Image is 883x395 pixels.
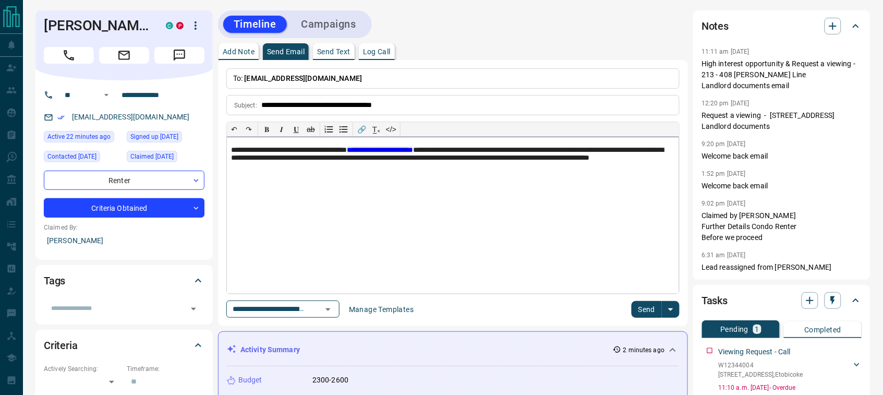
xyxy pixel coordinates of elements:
[701,100,749,107] p: 12:20 pm [DATE]
[701,181,862,191] p: Welcome back email
[721,326,749,333] p: Pending
[130,131,178,142] span: Signed up [DATE]
[260,122,274,137] button: 𝐁
[307,125,315,134] s: ab
[363,48,391,55] p: Log Call
[100,89,113,101] button: Open
[127,151,204,165] div: Fri Apr 01 2022
[343,301,420,318] button: Manage Templates
[701,252,746,259] p: 6:31 am [DATE]
[384,122,398,137] button: </>
[274,122,289,137] button: 𝑰
[154,47,204,64] span: Message
[289,122,304,137] button: 𝐔
[718,370,803,379] p: [STREET_ADDRESS] , Etobicoke
[44,47,94,64] span: Call
[245,74,362,82] span: [EMAIL_ADDRESS][DOMAIN_NAME]
[267,48,305,55] p: Send Email
[291,16,367,33] button: Campaigns
[718,361,803,370] p: W12344004
[44,131,122,146] div: Sat Aug 16 2025
[317,48,350,55] p: Send Text
[44,268,204,293] div: Tags
[718,383,862,392] p: 11:10 a.m. [DATE] - Overdue
[701,140,746,148] p: 9:20 pm [DATE]
[223,48,255,55] p: Add Note
[623,345,664,355] p: 2 minutes ago
[223,16,287,33] button: Timeline
[99,47,149,64] span: Email
[44,333,204,358] div: Criteria
[234,101,257,110] p: Subject:
[632,301,662,318] button: Send
[72,113,190,121] a: [EMAIL_ADDRESS][DOMAIN_NAME]
[240,344,300,355] p: Activity Summary
[44,223,204,232] p: Claimed By:
[130,151,174,162] span: Claimed [DATE]
[701,110,862,132] p: Request a viewing - [STREET_ADDRESS] Landlord documents
[701,292,728,309] h2: Tasks
[227,340,679,360] div: Activity Summary2 minutes ago
[312,375,348,386] p: 2300-2600
[321,302,335,317] button: Open
[701,200,746,207] p: 9:02 pm [DATE]
[718,358,862,381] div: W12344004[STREET_ADDRESS],Etobicoke
[701,170,746,177] p: 1:52 pm [DATE]
[294,125,299,134] span: 𝐔
[227,122,241,137] button: ↶
[241,122,256,137] button: ↷
[701,288,862,313] div: Tasks
[701,58,862,91] p: High interest opportunity & Request a viewing - 213 - 408 [PERSON_NAME] Line Landlord documents e...
[701,262,862,273] p: Lead reassigned from [PERSON_NAME]
[701,151,862,162] p: Welcome back email
[44,232,204,249] p: [PERSON_NAME]
[336,122,351,137] button: Bullet list
[47,131,111,142] span: Active 22 minutes ago
[304,122,318,137] button: ab
[322,122,336,137] button: Numbered list
[44,364,122,374] p: Actively Searching:
[127,131,204,146] div: Thu Jul 07 2016
[44,272,65,289] h2: Tags
[186,302,201,316] button: Open
[44,337,78,354] h2: Criteria
[176,22,184,29] div: property.ca
[47,151,96,162] span: Contacted [DATE]
[44,151,122,165] div: Wed Jul 31 2024
[632,301,680,318] div: split button
[238,375,262,386] p: Budget
[226,68,680,89] p: To:
[57,114,65,121] svg: Email Verified
[44,171,204,190] div: Renter
[804,326,841,333] p: Completed
[701,210,862,243] p: Claimed by [PERSON_NAME] Further Details Condo Renter Before we proceed
[701,14,862,39] div: Notes
[718,346,791,357] p: Viewing Request - Call
[166,22,173,29] div: condos.ca
[355,122,369,137] button: 🔗
[701,18,729,34] h2: Notes
[44,198,204,218] div: Criteria Obtained
[755,326,759,333] p: 1
[44,17,150,34] h1: [PERSON_NAME]
[369,122,384,137] button: T̲ₓ
[701,48,749,55] p: 11:11 am [DATE]
[127,364,204,374] p: Timeframe:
